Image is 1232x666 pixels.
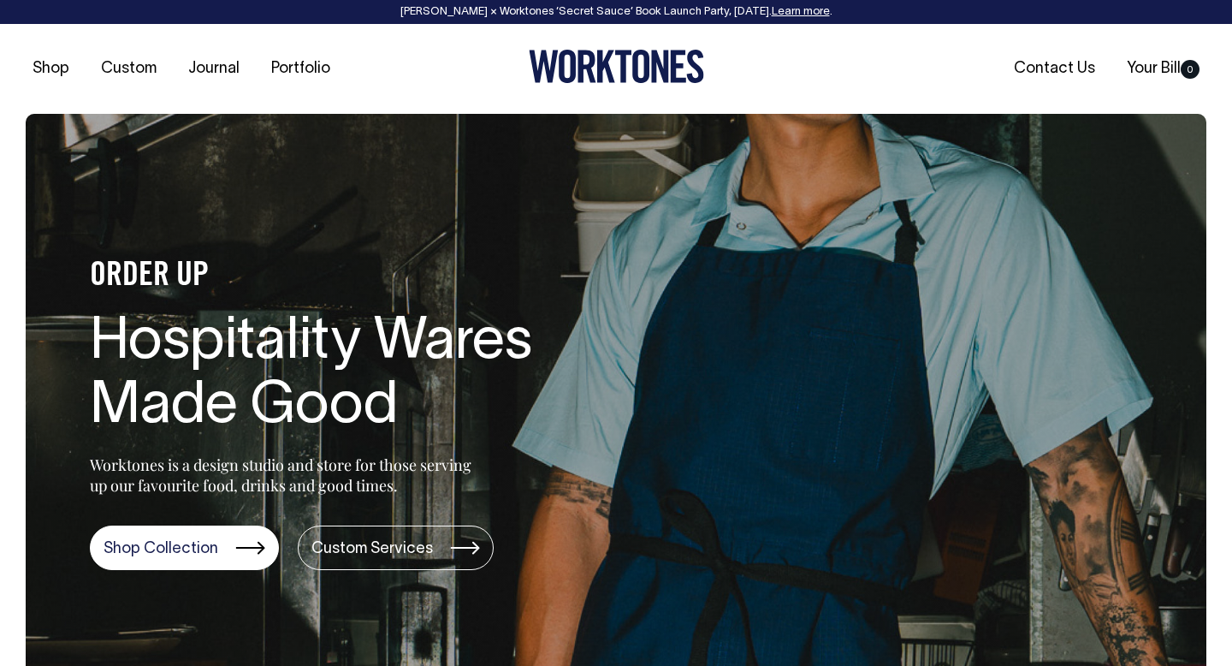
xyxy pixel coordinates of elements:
[90,526,279,570] a: Shop Collection
[90,312,637,440] h1: Hospitality Wares Made Good
[1007,55,1102,83] a: Contact Us
[90,259,637,294] h4: ORDER UP
[26,55,76,83] a: Shop
[94,55,163,83] a: Custom
[298,526,494,570] a: Custom Services
[1120,55,1206,83] a: Your Bill0
[264,55,337,83] a: Portfolio
[17,6,1215,18] div: [PERSON_NAME] × Worktones ‘Secret Sauce’ Book Launch Party, [DATE]. .
[181,55,246,83] a: Journal
[90,455,479,496] p: Worktones is a design studio and store for those serving up our favourite food, drinks and good t...
[772,7,830,17] a: Learn more
[1181,60,1199,79] span: 0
